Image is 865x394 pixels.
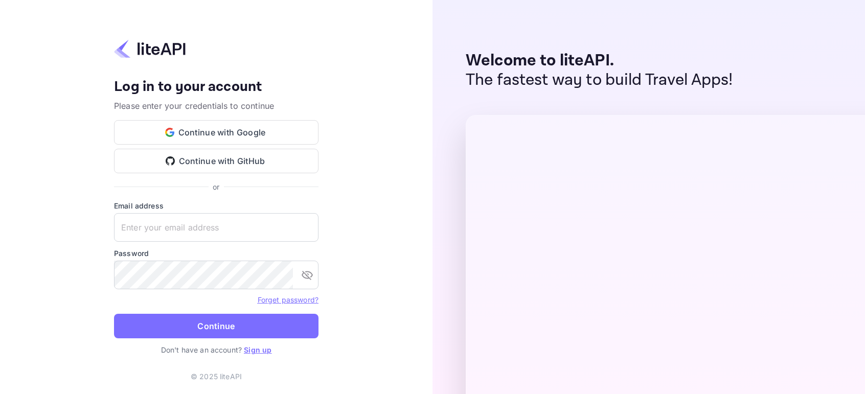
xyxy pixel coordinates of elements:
h4: Log in to your account [114,78,318,96]
label: Password [114,248,318,259]
p: Welcome to liteAPI. [466,51,733,71]
button: Continue with Google [114,120,318,145]
p: © 2025 liteAPI [191,371,242,382]
label: Email address [114,200,318,211]
p: Don't have an account? [114,344,318,355]
p: or [213,181,219,192]
input: Enter your email address [114,213,318,242]
a: Forget password? [258,295,318,304]
img: liteapi [114,39,186,59]
p: The fastest way to build Travel Apps! [466,71,733,90]
button: toggle password visibility [297,265,317,285]
p: Please enter your credentials to continue [114,100,318,112]
button: Continue with GitHub [114,149,318,173]
button: Continue [114,314,318,338]
a: Sign up [244,345,271,354]
a: Forget password? [258,294,318,305]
